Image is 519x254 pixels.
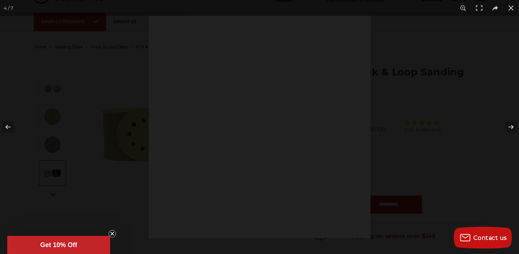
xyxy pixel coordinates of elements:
[454,227,512,249] button: Contact us
[40,241,77,249] span: Get 10% Off
[109,230,116,237] button: Close teaser
[473,234,507,241] span: Contact us
[7,236,110,254] div: Get 10% OffClose teaser
[494,109,519,145] button: Next (arrow right)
